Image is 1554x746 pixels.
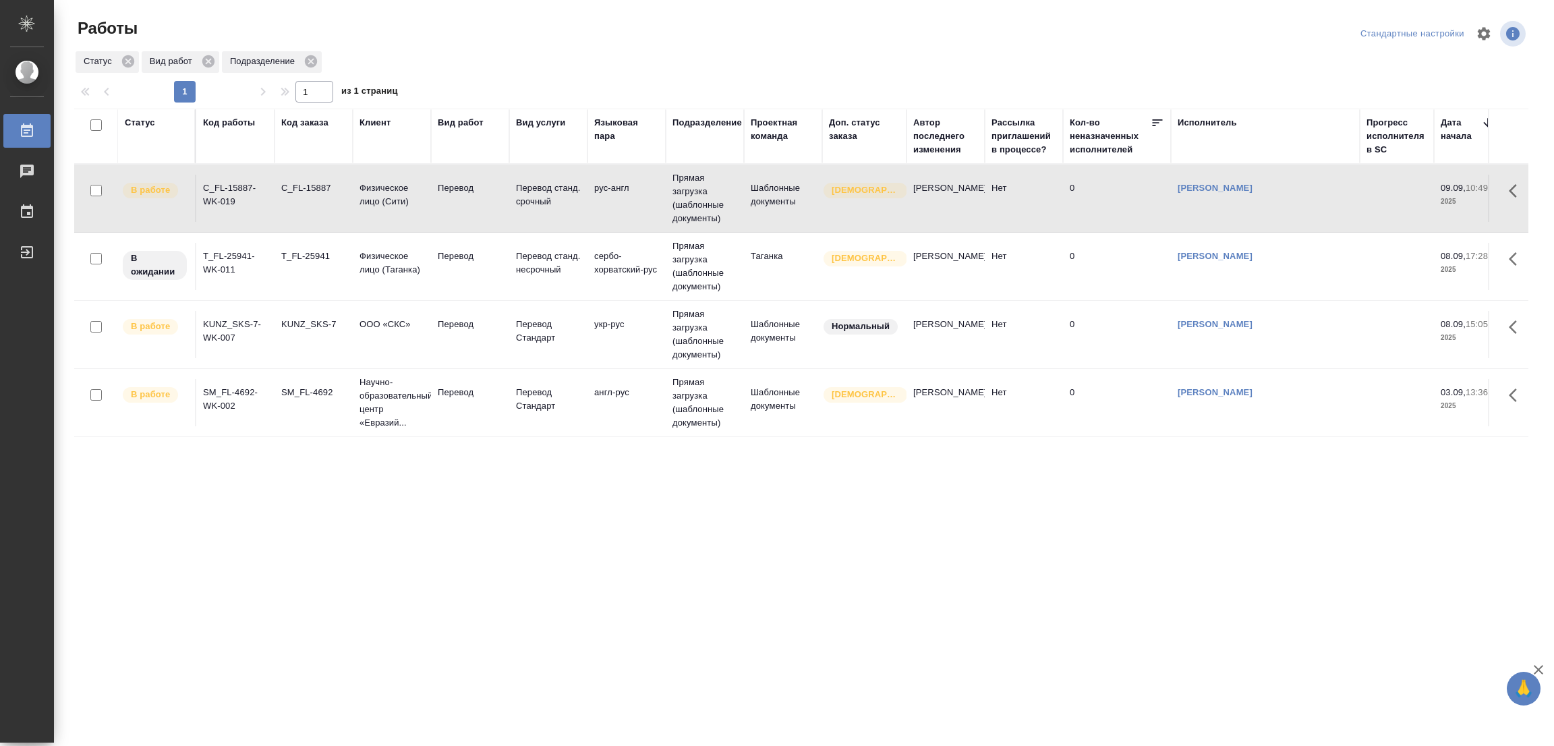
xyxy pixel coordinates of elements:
[1501,243,1533,275] button: Здесь прячутся важные кнопки
[196,243,275,290] td: T_FL-25941-WK-011
[1357,24,1468,45] div: split button
[1063,379,1171,426] td: 0
[1441,251,1466,261] p: 08.09,
[1178,183,1253,193] a: [PERSON_NAME]
[281,250,346,263] div: T_FL-25941
[829,116,900,143] div: Доп. статус заказа
[438,318,502,331] p: Перевод
[438,250,502,263] p: Перевод
[196,311,275,358] td: KUNZ_SKS-7-WK-007
[985,243,1063,290] td: Нет
[666,301,744,368] td: Прямая загрузка (шаблонные документы)
[587,379,666,426] td: англ-рус
[1441,319,1466,329] p: 08.09,
[131,388,170,401] p: В работе
[991,116,1056,156] div: Рассылка приглашений в процессе?
[1441,387,1466,397] p: 03.09,
[1070,116,1151,156] div: Кол-во неназначенных исполнителей
[121,386,188,404] div: Исполнитель выполняет работу
[1500,21,1528,47] span: Посмотреть информацию
[1441,183,1466,193] p: 09.09,
[985,175,1063,222] td: Нет
[438,116,484,130] div: Вид работ
[516,318,581,345] p: Перевод Стандарт
[1466,319,1488,329] p: 15:05
[744,175,822,222] td: Шаблонные документы
[281,181,346,195] div: C_FL-15887
[150,55,197,68] p: Вид работ
[832,388,899,401] p: [DEMOGRAPHIC_DATA]
[594,116,659,143] div: Языковая пара
[832,252,899,265] p: [DEMOGRAPHIC_DATA]
[121,318,188,336] div: Исполнитель выполняет работу
[341,83,398,103] span: из 1 страниц
[76,51,139,73] div: Статус
[666,369,744,436] td: Прямая загрузка (шаблонные документы)
[1441,116,1481,143] div: Дата начала
[222,51,322,73] div: Подразделение
[1466,183,1488,193] p: 10:49
[125,116,155,130] div: Статус
[1063,311,1171,358] td: 0
[1507,672,1541,706] button: 🙏
[587,311,666,358] td: укр-рус
[281,318,346,331] div: KUNZ_SKS-7
[1441,399,1495,413] p: 2025
[666,165,744,232] td: Прямая загрузка (шаблонные документы)
[1466,387,1488,397] p: 13:36
[84,55,117,68] p: Статус
[985,379,1063,426] td: Нет
[751,116,815,143] div: Проектная команда
[832,320,890,333] p: Нормальный
[587,175,666,222] td: рус-англ
[1468,18,1500,50] span: Настроить таблицу
[230,55,299,68] p: Подразделение
[1178,319,1253,329] a: [PERSON_NAME]
[1512,675,1535,703] span: 🙏
[131,320,170,333] p: В работе
[913,116,978,156] div: Автор последнего изменения
[1501,311,1533,343] button: Здесь прячутся важные кнопки
[196,379,275,426] td: SM_FL-4692-WK-002
[906,311,985,358] td: [PERSON_NAME]
[666,233,744,300] td: Прямая загрузка (шаблонные документы)
[203,116,255,130] div: Код работы
[1178,387,1253,397] a: [PERSON_NAME]
[516,181,581,208] p: Перевод станд. срочный
[74,18,138,39] span: Работы
[359,318,424,331] p: ООО «СКС»
[516,250,581,277] p: Перевод станд. несрочный
[281,386,346,399] div: SM_FL-4692
[438,181,502,195] p: Перевод
[906,379,985,426] td: [PERSON_NAME]
[1441,331,1495,345] p: 2025
[142,51,219,73] div: Вид работ
[906,243,985,290] td: [PERSON_NAME]
[281,116,328,130] div: Код заказа
[744,311,822,358] td: Шаблонные документы
[131,252,179,279] p: В ожидании
[1366,116,1427,156] div: Прогресс исполнителя в SC
[1063,243,1171,290] td: 0
[516,386,581,413] p: Перевод Стандарт
[906,175,985,222] td: [PERSON_NAME]
[744,243,822,290] td: Таганка
[359,250,424,277] p: Физическое лицо (Таганка)
[672,116,742,130] div: Подразделение
[438,386,502,399] p: Перевод
[1466,251,1488,261] p: 17:28
[121,250,188,281] div: Исполнитель назначен, приступать к работе пока рано
[516,116,566,130] div: Вид услуги
[1178,251,1253,261] a: [PERSON_NAME]
[1501,379,1533,411] button: Здесь прячутся важные кнопки
[359,376,424,430] p: Научно-образовательный центр «Евразий...
[1178,116,1237,130] div: Исполнитель
[744,379,822,426] td: Шаблонные документы
[131,183,170,197] p: В работе
[359,181,424,208] p: Физическое лицо (Сити)
[832,183,899,197] p: [DEMOGRAPHIC_DATA]
[1441,195,1495,208] p: 2025
[196,175,275,222] td: C_FL-15887-WK-019
[1063,175,1171,222] td: 0
[985,311,1063,358] td: Нет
